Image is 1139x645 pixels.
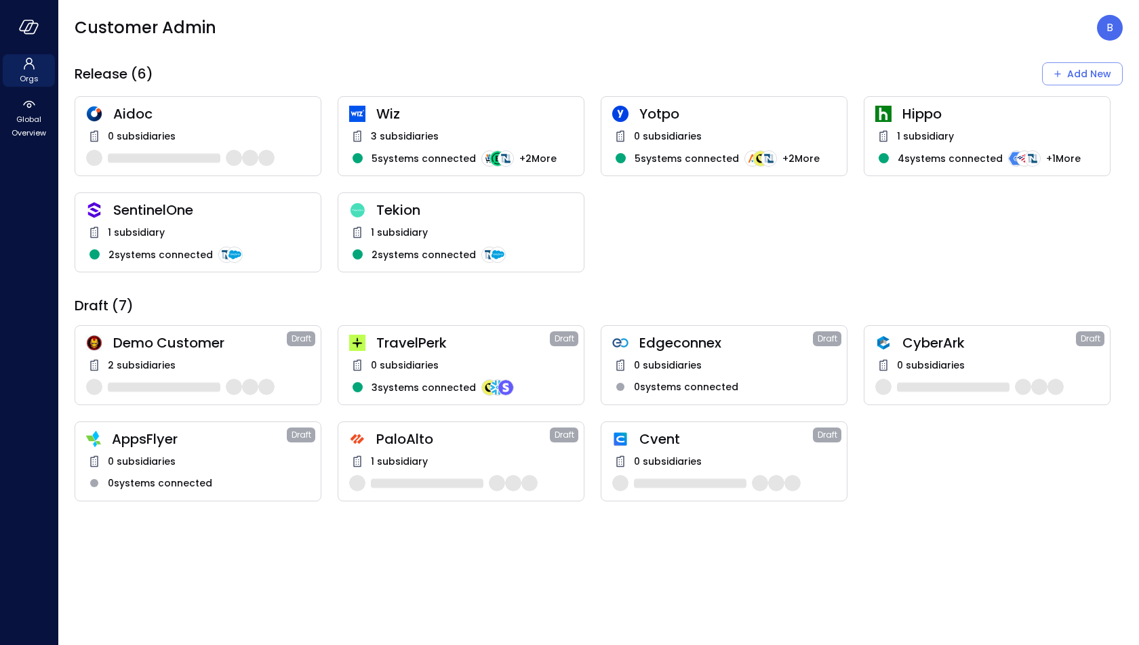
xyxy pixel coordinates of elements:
div: Orgs [3,54,55,87]
img: integration-logo [761,150,777,167]
span: 0 subsidiaries [371,358,439,373]
span: Draft [818,428,837,442]
img: integration-logo [489,150,506,167]
span: 5 systems connected [635,151,739,166]
img: scnakozdowacoarmaydw [86,335,102,351]
span: Draft [292,332,311,346]
img: cfcvbyzhwvtbhao628kj [349,106,365,122]
img: integration-logo [489,247,506,263]
img: integration-logo [1016,150,1033,167]
span: 0 subsidiaries [634,129,702,144]
span: Hippo [902,105,1099,123]
span: 1 subsidiary [371,454,428,469]
img: oujisyhxiqy1h0xilnqx [86,202,102,218]
p: B [1106,20,1113,36]
span: 2 systems connected [108,247,213,262]
span: AppsFlyer [112,430,287,448]
img: integration-logo [1024,150,1041,167]
img: dffl40ddomgeofigsm5p [612,431,628,447]
span: 4 systems connected [898,151,1003,166]
span: Demo Customer [113,334,287,352]
span: Global Overview [8,112,49,140]
img: integration-logo [481,150,498,167]
span: Orgs [20,72,39,85]
img: a5he5ildahzqx8n3jb8t [875,335,892,351]
img: integration-logo [1008,150,1024,167]
img: hddnet8eoxqedtuhlo6i [86,106,102,122]
span: PaloAlto [376,430,550,448]
img: hs4uxyqbml240cwf4com [349,431,365,447]
span: Draft [555,428,574,442]
img: integration-logo [226,247,243,263]
span: + 2 More [782,151,820,166]
span: 0 subsidiaries [634,358,702,373]
img: dweq851rzgflucm4u1c8 [349,203,365,218]
span: Draft [1081,332,1100,346]
img: integration-logo [498,379,514,396]
img: gkfkl11jtdpupy4uruhy [612,335,628,351]
span: 0 subsidiaries [897,358,965,373]
span: 0 subsidiaries [634,454,702,469]
span: 3 systems connected [372,380,476,395]
img: integration-logo [489,379,506,396]
span: Draft [818,332,837,346]
div: Add New [1067,66,1111,83]
img: integration-logo [753,150,769,167]
span: Yotpo [639,105,836,123]
span: 1 subsidiary [371,225,428,240]
span: TravelPerk [376,334,550,352]
span: Draft [292,428,311,442]
img: integration-logo [481,247,498,263]
img: euz2wel6fvrjeyhjwgr9 [349,335,365,351]
span: 0 subsidiaries [108,129,176,144]
span: Customer Admin [75,17,216,39]
img: ynjrjpaiymlkbkxtflmu [875,106,892,122]
span: + 2 More [519,151,557,166]
button: Add New [1042,62,1123,85]
div: Add New Organization [1042,62,1123,85]
img: integration-logo [481,379,498,396]
span: 1 subsidiary [897,129,954,144]
span: 1 subsidiary [108,225,165,240]
span: 2 subsidiaries [108,358,176,373]
span: 3 subsidiaries [371,129,439,144]
span: 2 systems connected [372,247,476,262]
span: Aidoc [113,105,310,123]
span: 0 systems connected [108,476,212,491]
span: 0 subsidiaries [108,454,176,469]
span: SentinelOne [113,201,310,219]
img: zbmm8o9awxf8yv3ehdzf [86,431,101,447]
span: Draft (7) [75,297,134,314]
span: 0 systems connected [634,379,738,394]
span: Wiz [376,105,573,123]
span: Release (6) [75,65,153,83]
span: Cvent [639,430,813,448]
img: rosehlgmm5jjurozkspi [612,106,628,122]
img: integration-logo [744,150,761,167]
span: 5 systems connected [372,151,476,166]
img: integration-logo [498,150,514,167]
span: Tekion [376,201,573,219]
span: Edgeconnex [639,334,813,352]
img: integration-logo [218,247,235,263]
div: Boaz [1097,15,1123,41]
span: + 1 More [1046,151,1081,166]
span: Draft [555,332,574,346]
span: CyberArk [902,334,1076,352]
div: Global Overview [3,95,55,141]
